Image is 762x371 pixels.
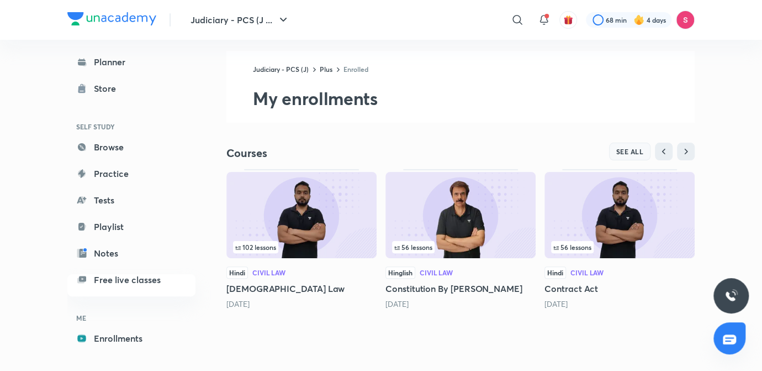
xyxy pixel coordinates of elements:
div: infosection [233,241,370,253]
h6: ME [67,309,195,327]
span: Hindi [544,267,566,279]
div: left [392,241,529,253]
img: ttu [724,289,738,302]
div: 10 months ago [544,299,695,310]
button: SEE ALL [609,143,651,160]
a: Enrolled [343,65,368,74]
img: Thumbnail [544,172,695,258]
div: Civil Law [420,269,453,276]
h2: My enrollments [253,87,695,109]
h5: Contract Act [544,282,695,295]
div: infocontainer [551,241,688,253]
img: Sandeep Kumar [676,11,695,29]
a: Playlist [67,216,195,238]
div: left [233,241,370,253]
a: Notes [67,242,195,264]
a: Plus [320,65,332,74]
div: Store [94,82,123,95]
a: Tests [67,189,195,211]
span: 56 lessons [553,244,591,250]
div: 7 days ago [226,299,377,310]
h6: SELF STUDY [67,117,195,136]
div: Contract Act [544,169,695,310]
a: Company Logo [67,12,156,28]
div: Hindu Law [226,169,377,310]
a: Browse [67,136,195,158]
a: Enrollments [67,327,195,349]
div: left [551,241,688,253]
a: Judiciary - PCS (J) [253,65,309,74]
div: Civil Law [570,269,604,276]
button: Judiciary - PCS (J ... [184,9,297,31]
h5: [DEMOGRAPHIC_DATA] Law [226,282,377,295]
span: 102 lessons [235,244,276,250]
span: SEE ALL [616,148,644,155]
span: Hinglish [385,267,415,279]
h4: Courses [226,146,461,160]
a: Store [67,77,195,100]
div: Civil Law [252,269,285,276]
a: Planner [67,51,195,73]
div: infocontainer [392,241,529,253]
button: avatar [559,11,577,29]
div: infosection [392,241,529,253]
img: Thumbnail [226,172,377,258]
img: avatar [563,15,573,25]
img: streak [633,14,644,25]
span: 56 lessons [394,244,432,250]
h5: Constitution By [PERSON_NAME] [385,282,536,295]
a: Free live classes [67,269,195,291]
div: infocontainer [233,241,370,253]
img: Company Logo [67,12,156,25]
span: Hindi [226,267,248,279]
div: Constitution By Anil Khanna [385,169,536,310]
img: Thumbnail [385,172,536,258]
a: Practice [67,163,195,185]
div: infosection [551,241,688,253]
div: 8 months ago [385,299,536,310]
